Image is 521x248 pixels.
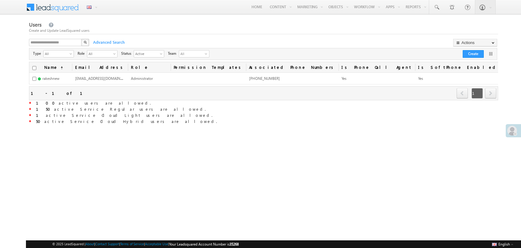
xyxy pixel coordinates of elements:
span: Role [78,51,87,56]
span: Active [134,50,159,57]
span: Users [29,21,42,28]
strong: 100 [36,100,59,105]
span: All [87,50,112,57]
span: select [160,52,165,55]
span: select [70,52,74,55]
a: Contact Support [95,242,119,246]
span: Advanced Search [90,39,127,45]
strong: 150 [36,106,54,112]
a: Name [41,62,66,72]
a: prev [457,89,468,98]
div: 1 - 1 of 1 [31,90,90,97]
a: Role [128,62,171,72]
img: Search [84,41,87,44]
span: active Service Regular users are allowed. [31,106,206,112]
span: © 2025 LeadSquared | | | | | [52,241,239,247]
span: Your Leadsquared Account Number is [169,242,239,246]
a: Is Phone Call Agent [338,62,415,72]
span: English [498,242,510,246]
span: prev [457,88,468,98]
button: Actions [453,39,497,46]
strong: 50 [36,119,44,124]
span: select [113,52,118,55]
span: All [44,50,69,57]
span: Yes [342,76,346,81]
a: About [85,242,94,246]
span: active users are allowed. [31,100,151,105]
button: Create [463,50,484,58]
a: Acceptable Use [145,242,168,246]
span: active Service Cloud Light users are allowed. [31,113,212,118]
span: 35268 [230,242,239,246]
button: English [490,240,515,248]
span: next [485,88,496,98]
span: Yes [418,76,423,81]
span: (sorted ascending) [58,65,63,70]
span: rakeshnew [42,76,60,81]
span: [PHONE_NUMBER] [249,76,280,81]
span: active Service Cloud Hybrid users are allowed. [31,119,217,124]
span: [EMAIL_ADDRESS][DOMAIN_NAME] [75,76,133,81]
span: Type [33,51,43,56]
a: Email Address [72,62,128,72]
a: Is SoftPhone Enabled [415,62,501,72]
span: Status [121,51,134,56]
span: 1 [472,88,483,98]
strong: 1 [36,113,46,118]
a: Terms of Service [120,242,144,246]
a: Associated Phone Numbers [246,62,338,72]
a: next [485,89,496,98]
span: All [179,50,204,57]
div: Create and Update LeadSquared users [29,28,498,33]
span: Permission Templates [171,62,246,72]
span: Team [168,51,179,56]
span: Administrator [131,76,153,81]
